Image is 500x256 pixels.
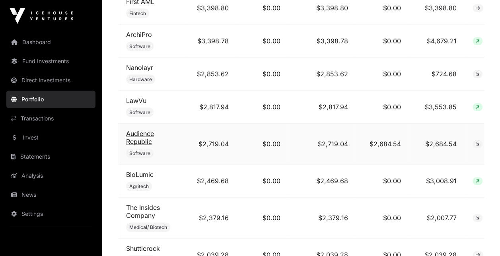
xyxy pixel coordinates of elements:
td: $3,398.78 [288,25,356,58]
span: Software [129,43,150,50]
td: $4,679.21 [409,25,465,58]
a: Invest [6,129,95,146]
a: Settings [6,205,95,223]
a: Statements [6,148,95,165]
a: Transactions [6,110,95,127]
span: Software [129,109,150,116]
a: Direct Investments [6,72,95,89]
td: $2,719.04 [186,124,237,165]
td: $2,853.62 [186,58,237,91]
a: Dashboard [6,33,95,51]
span: Hardware [129,76,152,83]
span: Software [129,150,150,157]
td: $2,007.77 [409,198,465,239]
a: BioLumic [126,171,154,178]
a: Fund Investments [6,52,95,70]
td: $3,553.85 [409,91,465,124]
iframe: Chat Widget [460,218,500,256]
td: $3,008.91 [409,165,465,198]
td: $0.00 [237,165,288,198]
td: $0.00 [356,165,409,198]
td: $0.00 [237,58,288,91]
td: $0.00 [356,25,409,58]
td: $2,684.54 [409,124,465,165]
td: $2,379.16 [186,198,237,239]
a: Shuttlerock [126,244,160,252]
img: Icehouse Ventures Logo [10,8,73,24]
td: $2,469.68 [288,165,356,198]
a: Portfolio [6,91,95,108]
td: $2,719.04 [288,124,356,165]
td: $2,853.62 [288,58,356,91]
td: $0.00 [237,91,288,124]
td: $2,684.54 [356,124,409,165]
td: $0.00 [237,198,288,239]
span: Agritech [129,183,149,190]
td: $2,817.94 [186,91,237,124]
td: $2,469.68 [186,165,237,198]
td: $2,379.16 [288,198,356,239]
a: News [6,186,95,204]
td: $724.68 [409,58,465,91]
a: LawVu [126,97,146,105]
span: Medical/ Biotech [129,224,167,231]
td: $0.00 [356,91,409,124]
td: $3,398.78 [186,25,237,58]
a: Analysis [6,167,95,184]
td: $0.00 [356,198,409,239]
span: Fintech [129,10,146,17]
a: Audience Republic [126,130,154,145]
a: The Insides Company [126,204,160,219]
td: $2,817.94 [288,91,356,124]
td: $0.00 [356,58,409,91]
td: $0.00 [237,124,288,165]
a: ArchiPro [126,31,152,39]
a: Nanolayr [126,64,153,72]
td: $0.00 [237,25,288,58]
